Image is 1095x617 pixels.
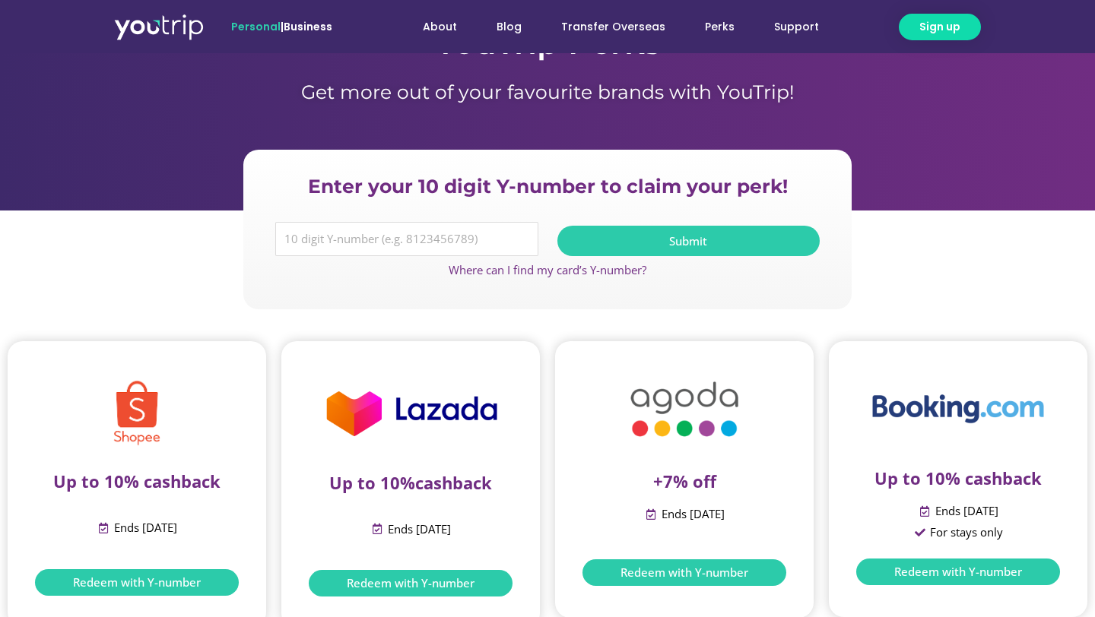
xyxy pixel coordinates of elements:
span: Ends [DATE] [658,504,725,525]
a: Support [754,13,839,41]
span: Sign up [919,19,960,35]
span: Personal [231,19,281,34]
a: About [403,13,477,41]
a: Perks [685,13,754,41]
a: Redeem with Y-number [35,569,239,596]
a: Redeem with Y-number [309,570,513,596]
a: Redeem with Y-number [582,559,786,586]
span: Ends [DATE] [384,519,451,540]
span: Up to 10% [329,471,415,494]
span: Redeem with Y-number [73,577,201,588]
span: Up to 10% cashback [53,470,221,492]
a: Blog [477,13,541,41]
span: Redeem with Y-number [894,566,1022,577]
span: Redeem with Y-number [620,567,748,578]
form: Y Number [275,222,820,268]
h1: Get more out of your favourite brands with YouTrip! [114,81,981,103]
span: | [231,19,332,34]
a: Business [284,19,332,34]
span: Redeem with Y-number [347,577,474,589]
button: Submit [557,226,820,256]
span: For stays only [926,522,1003,543]
a: Redeem with Y-number [856,558,1060,585]
nav: Menu [373,13,839,41]
p: Up to 10% cashback [852,468,1065,488]
p: +7% off [578,471,791,491]
h2: Enter your 10 digit Y-number to claim your perk! [268,174,827,199]
span: Submit [669,236,707,247]
a: Sign up [899,14,981,40]
span: Ends [DATE] [932,501,998,522]
a: Where can I find my card’s Y-number? [449,262,646,277]
span: cashback [415,471,492,494]
a: Transfer Overseas [541,13,685,41]
input: 10 digit Y-number (e.g. 8123456789) [275,222,538,257]
span: Ends [DATE] [110,517,177,539]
